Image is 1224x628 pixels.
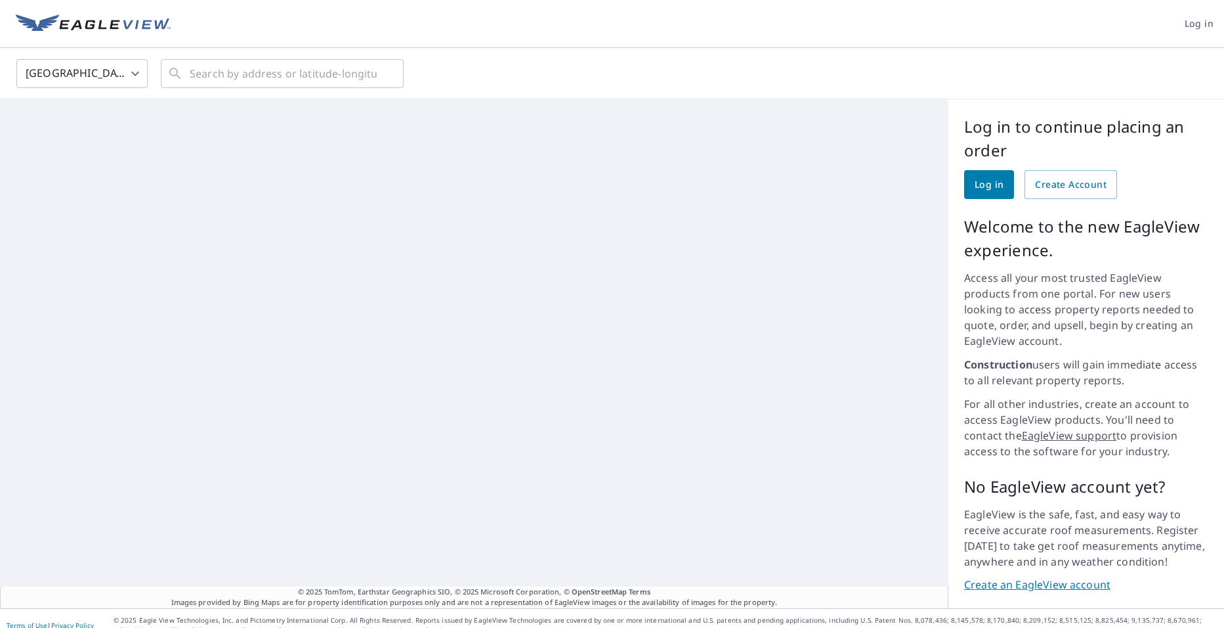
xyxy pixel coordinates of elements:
a: OpenStreetMap [572,587,627,596]
input: Search by address or latitude-longitude [190,55,377,92]
a: EagleView support [1022,428,1117,443]
a: Log in [964,170,1014,199]
span: Create Account [1035,177,1107,193]
span: © 2025 TomTom, Earthstar Geographics SIO, © 2025 Microsoft Corporation, © [298,587,650,598]
p: Access all your most trusted EagleView products from one portal. For new users looking to access ... [964,270,1208,349]
strong: Construction [964,357,1032,372]
span: Log in [975,177,1003,193]
a: Terms [629,587,650,596]
img: EV Logo [16,14,171,34]
p: users will gain immediate access to all relevant property reports. [964,357,1208,388]
div: [GEOGRAPHIC_DATA] [16,55,148,92]
a: Create Account [1024,170,1117,199]
p: No EagleView account yet? [964,475,1208,499]
p: Log in to continue placing an order [964,115,1208,162]
a: Create an EagleView account [964,577,1208,593]
span: Log in [1185,16,1213,32]
p: EagleView is the safe, fast, and easy way to receive accurate roof measurements. Register [DATE] ... [964,506,1208,570]
p: For all other industries, create an account to access EagleView products. You'll need to contact ... [964,396,1208,459]
p: Welcome to the new EagleView experience. [964,215,1208,262]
